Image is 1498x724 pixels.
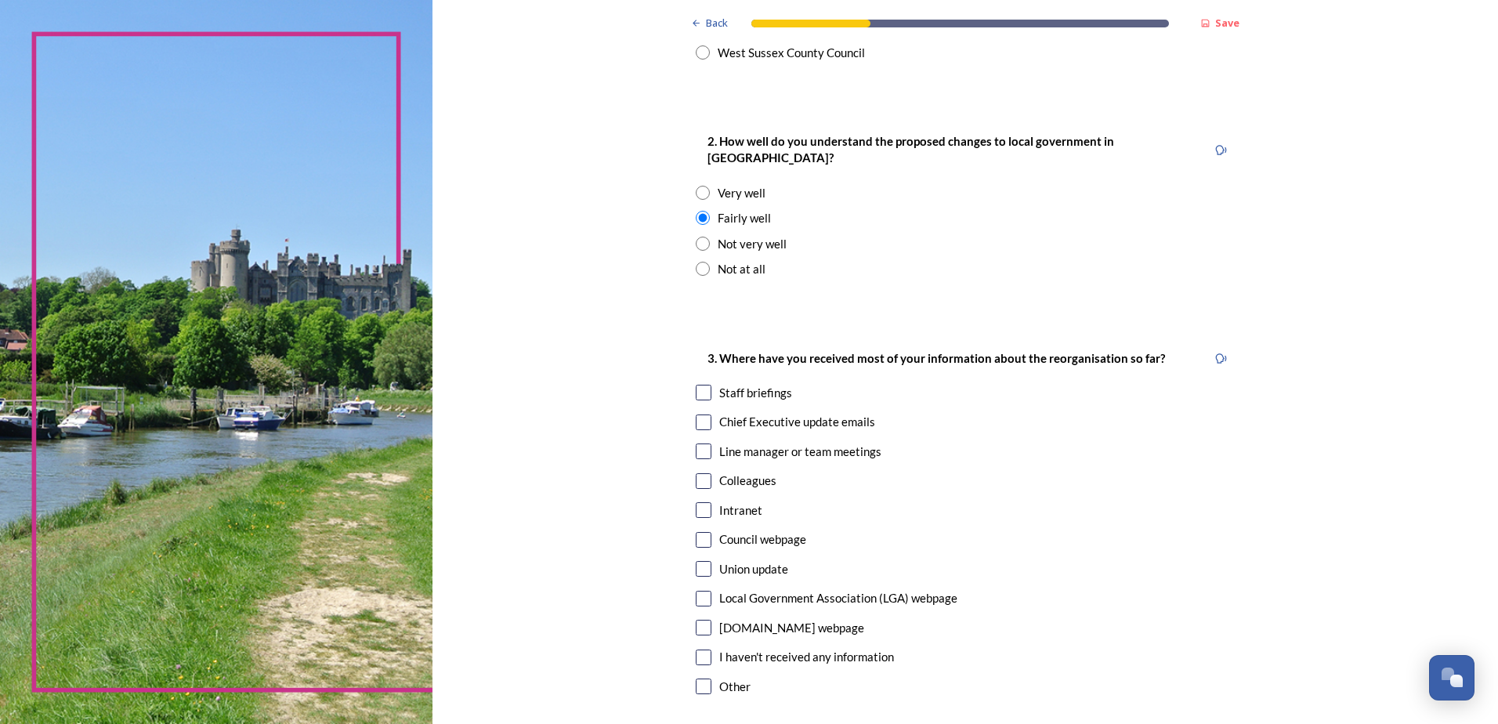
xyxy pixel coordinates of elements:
[718,184,765,202] div: Very well
[1215,16,1239,30] strong: Save
[718,235,787,253] div: Not very well
[718,44,865,62] div: West Sussex County Council
[719,619,864,637] div: [DOMAIN_NAME] webpage
[719,530,806,548] div: Council webpage
[706,16,728,31] span: Back
[707,351,1165,365] strong: 3. Where have you received most of your information about the reorganisation so far?
[719,443,881,461] div: Line manager or team meetings
[719,589,957,607] div: Local Government Association (LGA) webpage
[719,472,776,490] div: Colleagues
[719,678,751,696] div: Other
[707,134,1116,165] strong: 2. How well do you understand the proposed changes to local government in [GEOGRAPHIC_DATA]?
[719,413,875,431] div: Chief Executive update emails
[1429,655,1474,700] button: Open Chat
[718,260,765,278] div: Not at all
[718,209,771,227] div: Fairly well
[719,384,792,402] div: Staff briefings
[719,648,894,666] div: I haven't received any information
[719,560,788,578] div: Union update
[719,501,762,519] div: Intranet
